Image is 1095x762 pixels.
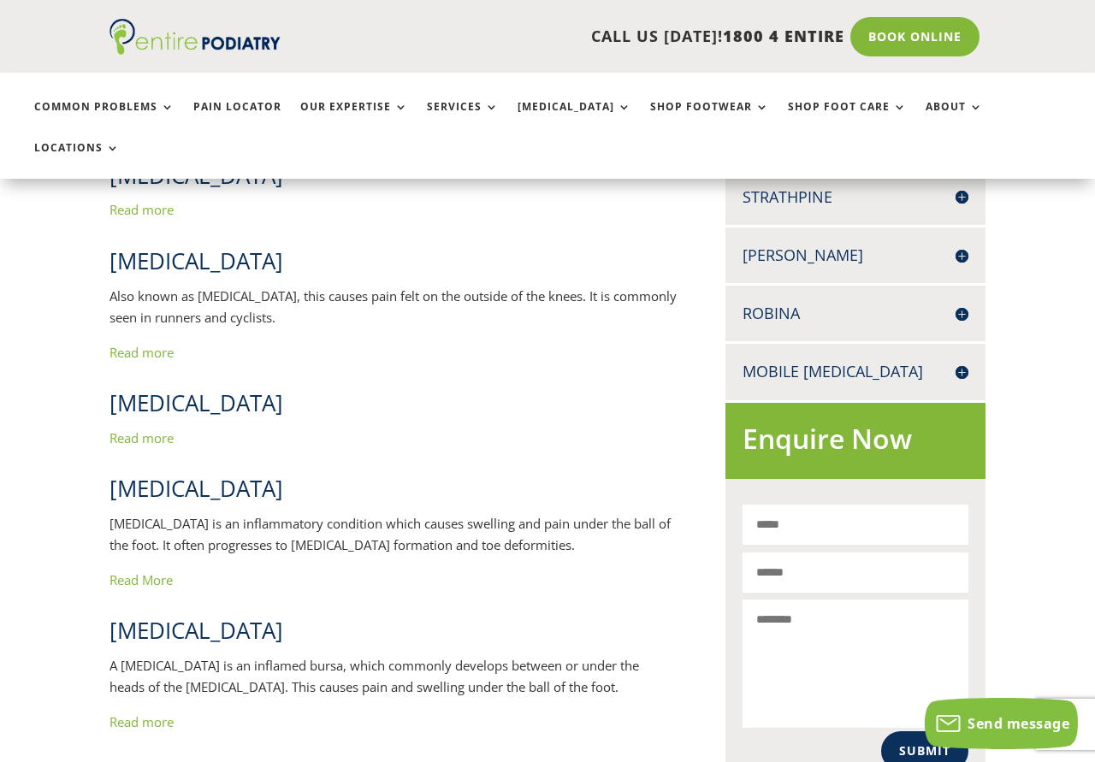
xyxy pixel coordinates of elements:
span: Also known as [MEDICAL_DATA], this causes pain felt on the outside of the knees. It is commonly s... [109,287,677,327]
a: [MEDICAL_DATA] [518,101,631,138]
a: Book Online [850,17,980,56]
a: Our Expertise [300,101,408,138]
h4: [PERSON_NAME] [743,245,968,266]
h2: [MEDICAL_DATA] [109,387,678,427]
a: Locations [34,142,120,179]
a: Common Problems [34,101,175,138]
button: Send message [925,698,1078,749]
span: 1800 4 ENTIRE [723,26,844,46]
a: Read more [109,713,174,730]
img: logo (1) [109,19,281,55]
span: [MEDICAL_DATA] [109,473,283,504]
a: Read More [109,571,173,588]
a: Pain Locator [193,101,281,138]
a: About [926,101,983,138]
a: Read more [109,344,174,361]
h4: Strathpine [743,186,968,208]
h4: Robina [743,303,968,324]
a: Services [427,101,499,138]
h4: Mobile [MEDICAL_DATA] [743,361,968,382]
a: Read more [109,201,174,218]
a: Shop Foot Care [788,101,907,138]
span: A [MEDICAL_DATA] is an inflamed bursa, which commonly develops between or under the heads of the ... [109,657,639,696]
span: [MEDICAL_DATA] [109,245,283,276]
p: CALL US [DATE]! [306,26,844,48]
span: [MEDICAL_DATA] [109,615,283,646]
span: Send message [968,714,1069,733]
a: Entire Podiatry [109,41,281,58]
span: [MEDICAL_DATA] is an inflammatory condition which causes swelling and pain under the ball of the ... [109,515,671,554]
h2: Enquire Now [743,420,968,467]
a: Read more [109,429,174,446]
a: Shop Footwear [650,101,769,138]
